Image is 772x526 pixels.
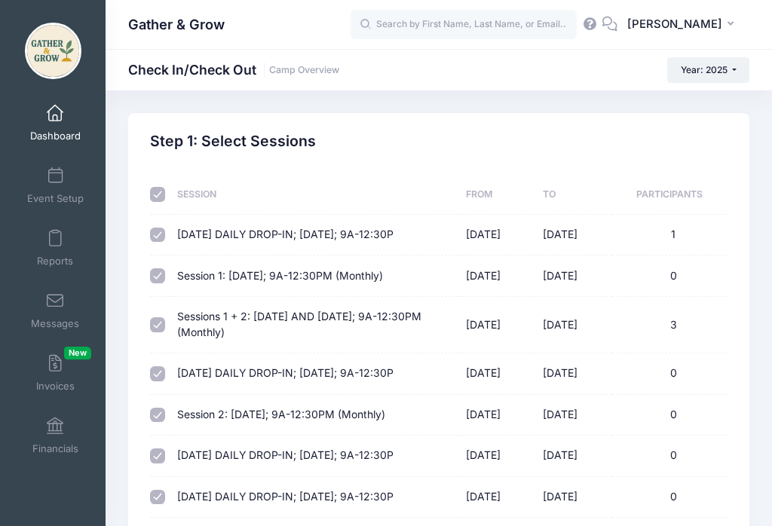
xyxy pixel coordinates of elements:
td: 0 [612,255,728,296]
a: Reports [20,222,91,274]
h1: Check In/Check Out [128,62,339,78]
span: Reports [37,255,73,268]
a: InvoicesNew [20,347,91,399]
td: 0 [612,353,728,394]
td: [DATE] [458,477,535,518]
td: 0 [612,395,728,436]
a: Camp Overview [269,65,339,76]
a: Dashboard [20,96,91,149]
span: Invoices [36,380,75,393]
td: 0 [612,477,728,518]
th: From [458,175,535,215]
td: [DATE] [535,297,612,353]
td: [DATE] [458,255,535,296]
td: [DATE] DAILY DROP-IN; [DATE]; 9A-12:30P [170,215,458,255]
td: [DATE] [458,297,535,353]
td: [DATE] DAILY DROP-IN; [DATE]; 9A-12:30P [170,477,458,518]
td: Session 2: [DATE]; 9A-12:30PM (Monthly) [170,395,458,436]
td: 0 [612,436,728,476]
span: Dashboard [30,130,81,142]
td: Session 1: [DATE]; 9A-12:30PM (Monthly) [170,255,458,296]
a: Financials [20,409,91,462]
td: [DATE] [458,215,535,255]
span: [PERSON_NAME] [627,16,722,32]
span: Event Setup [27,192,84,205]
span: New [64,347,91,359]
td: [DATE] DAILY DROP-IN; [DATE]; 9A-12:30P [170,353,458,394]
span: Messages [31,317,79,330]
td: Sessions 1 + 2: [DATE] AND [DATE]; 9A-12:30PM (Monthly) [170,297,458,353]
h1: Gather & Grow [128,8,225,42]
h2: Step 1: Select Sessions [150,133,316,150]
td: [DATE] [458,395,535,436]
td: 1 [612,215,728,255]
td: [DATE] [535,477,612,518]
span: Financials [32,442,78,455]
th: To [535,175,612,215]
input: Search by First Name, Last Name, or Email... [351,10,577,40]
td: [DATE] [458,353,535,394]
td: [DATE] [535,436,612,476]
td: [DATE] [535,215,612,255]
span: Year: 2025 [681,64,728,75]
td: [DATE] [535,395,612,436]
th: Session [170,175,458,215]
a: Event Setup [20,159,91,212]
img: Gather & Grow [25,23,81,79]
a: Messages [20,284,91,337]
td: [DATE] [458,436,535,476]
button: Year: 2025 [667,57,749,83]
th: Participants [612,175,728,215]
td: [DATE] DAILY DROP-IN; [DATE]; 9A-12:30P [170,436,458,476]
button: [PERSON_NAME] [617,8,749,42]
td: [DATE] [535,353,612,394]
td: 3 [612,297,728,353]
td: [DATE] [535,255,612,296]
